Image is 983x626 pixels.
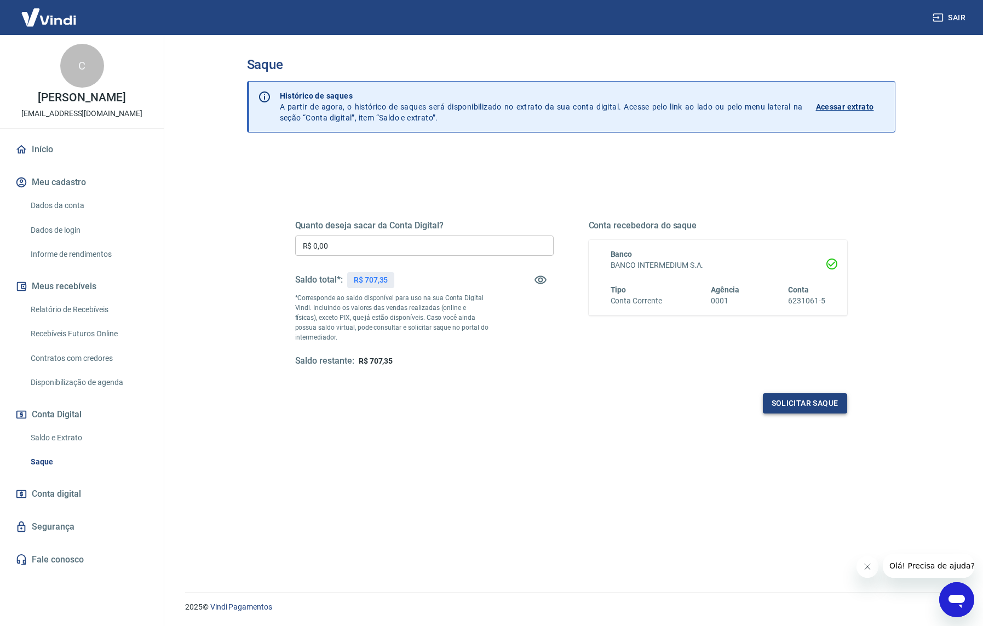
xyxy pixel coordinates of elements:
[856,556,878,578] iframe: Fechar mensagem
[13,1,84,34] img: Vindi
[816,90,886,123] a: Acessar extrato
[26,347,151,370] a: Contratos com credores
[611,260,825,271] h6: BANCO INTERMEDIUM S.A.
[354,274,388,286] p: R$ 707,35
[210,602,272,611] a: Vindi Pagamentos
[788,285,809,294] span: Conta
[21,108,142,119] p: [EMAIL_ADDRESS][DOMAIN_NAME]
[26,219,151,242] a: Dados de login
[13,170,151,194] button: Meu cadastro
[32,486,81,502] span: Conta digital
[60,44,104,88] div: C
[295,355,354,367] h5: Saldo restante:
[26,194,151,217] a: Dados da conta
[611,295,662,307] h6: Conta Corrente
[711,285,739,294] span: Agência
[13,137,151,162] a: Início
[26,427,151,449] a: Saldo e Extrato
[939,582,974,617] iframe: Botão para abrir a janela de mensagens
[295,274,343,285] h5: Saldo total*:
[13,274,151,298] button: Meus recebíveis
[930,8,970,28] button: Sair
[26,323,151,345] a: Recebíveis Futuros Online
[247,57,895,72] h3: Saque
[185,601,957,613] p: 2025 ©
[816,101,874,112] p: Acessar extrato
[26,298,151,321] a: Relatório de Recebíveis
[13,548,151,572] a: Fale conosco
[26,451,151,473] a: Saque
[280,90,803,123] p: A partir de agora, o histórico de saques será disponibilizado no extrato da sua conta digital. Ac...
[295,293,489,342] p: *Corresponde ao saldo disponível para uso na sua Conta Digital Vindi. Incluindo os valores das ve...
[38,92,125,104] p: [PERSON_NAME]
[883,554,974,578] iframe: Mensagem da empresa
[26,243,151,266] a: Informe de rendimentos
[788,295,825,307] h6: 6231061-5
[295,220,554,231] h5: Quanto deseja sacar da Conta Digital?
[26,371,151,394] a: Disponibilização de agenda
[280,90,803,101] p: Histórico de saques
[7,8,92,16] span: Olá! Precisa de ajuda?
[611,250,633,259] span: Banco
[711,295,739,307] h6: 0001
[589,220,847,231] h5: Conta recebedora do saque
[13,403,151,427] button: Conta Digital
[13,515,151,539] a: Segurança
[763,393,847,413] button: Solicitar saque
[359,357,393,365] span: R$ 707,35
[13,482,151,506] a: Conta digital
[611,285,626,294] span: Tipo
